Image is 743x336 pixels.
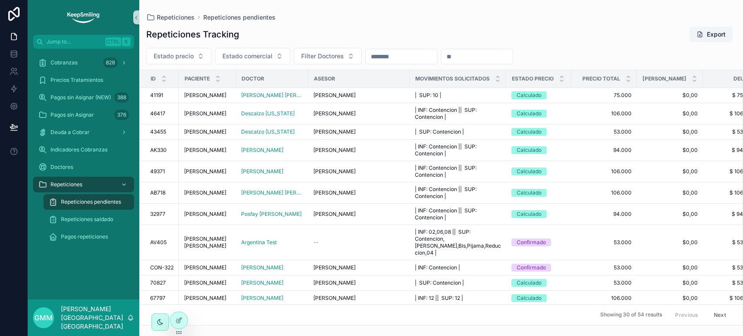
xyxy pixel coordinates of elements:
div: scrollable content [28,49,139,256]
span: $0,00 [642,264,698,271]
div: Calculado [517,146,541,154]
span: 75.000 [577,92,632,99]
span: 106.000 [577,295,632,302]
span: [PERSON_NAME] [313,110,356,117]
div: Calculado [517,128,541,136]
span: [PERSON_NAME] [184,110,226,117]
span: 41191 [150,92,163,99]
button: Export [689,27,733,42]
div: 376 [114,110,129,120]
span: [PERSON_NAME] [PERSON_NAME] [184,235,231,249]
a: Repeticiones [33,177,134,192]
span: 49371 [150,168,165,175]
span: | SUP: 10 | [415,92,441,99]
span: Ctrl [105,37,121,46]
span: Repeticiones saldado [61,216,113,223]
span: | INF: Contencion || SUP: Contencion | [415,186,501,200]
span: | INF: 12 || SUP: 12 | [415,295,463,302]
a: [PERSON_NAME] [241,295,283,302]
button: Select Button [294,48,362,64]
span: Estado comercial [222,52,272,60]
span: [PERSON_NAME] [313,279,356,286]
span: $0,00 [642,189,698,196]
span: [PERSON_NAME] [313,128,356,135]
span: Pagos sin Asignar (NEW) [50,94,111,101]
h1: Repeticiones Tracking [146,28,239,40]
a: Pagos repeticiones [44,229,134,245]
span: | INF: Contencion || SUP: Contencion | [415,107,501,121]
span: 32977 [150,211,165,218]
span: $0,00 [642,147,698,154]
span: Doctores [50,164,73,171]
span: | INF: Contencion | [415,264,460,271]
div: Confirmado [517,264,546,272]
span: 43455 [150,128,166,135]
a: [PERSON_NAME] [PERSON_NAME] [241,92,303,99]
span: [PERSON_NAME] [241,279,283,286]
img: App logo [66,10,101,24]
span: Estado precio [154,52,194,60]
span: [PERSON_NAME] [184,279,226,286]
span: | SUP: Contencion | [415,279,464,286]
span: 106.000 [577,168,632,175]
div: Calculado [517,279,541,287]
span: AK330 [150,147,167,154]
span: Precio total [582,75,620,82]
span: $0,00 [642,168,698,175]
a: [PERSON_NAME] [241,147,283,154]
span: Estado precio [512,75,554,82]
span: 106.000 [577,189,632,196]
span: [PERSON_NAME] [184,264,226,271]
span: K [123,38,130,45]
a: Doctores [33,159,134,175]
span: | INF: Contencion || SUP: Contencion | [415,207,501,221]
span: | INF: 02,06,08 || SUP: Contencion,[PERSON_NAME],Bis,Pijama,Reduccion,04 | [415,228,501,256]
span: Precios Tratamientos [50,77,103,84]
span: Pagos repeticiones [61,233,108,240]
span: 53.000 [577,279,632,286]
button: Select Button [215,48,290,64]
span: $0,00 [642,295,698,302]
span: Showing 30 of 54 results [600,312,662,319]
span: Filter Doctores [301,52,344,60]
span: 53.000 [577,264,632,271]
span: [PERSON_NAME] [241,168,283,175]
a: Pagos sin Asignar (NEW)388 [33,90,134,105]
span: [PERSON_NAME] [PERSON_NAME] [241,189,303,196]
button: Select Button [146,48,212,64]
span: CON-322 [150,264,174,271]
a: Descalzo [US_STATE] [241,128,295,135]
span: GMM [34,312,53,323]
a: Precios Tratamientos [33,72,134,88]
span: [PERSON_NAME] [313,189,356,196]
span: [PERSON_NAME] [184,147,226,154]
span: 53.000 [577,239,632,246]
span: Cobranzas [50,59,77,66]
span: $0,00 [642,211,698,218]
span: Paciente [185,75,210,82]
div: Calculado [517,210,541,218]
span: Jump to... [47,38,102,45]
span: $0,00 [642,279,698,286]
span: $0,00 [642,110,698,117]
div: 828 [103,57,118,68]
a: Posfay [PERSON_NAME] [241,211,302,218]
button: Next [708,308,732,322]
span: AV405 [150,239,167,246]
span: | INF: Contencion || SUP: Contencion | [415,165,501,178]
span: $0,00 [642,239,698,246]
span: Repeticiones [50,181,82,188]
div: Calculado [517,294,541,302]
a: Repeticiones pendientes [44,194,134,210]
span: ID [151,75,156,82]
a: Cobranzas828 [33,55,134,71]
span: | INF: Contencion || SUP: Contencion | [415,143,501,157]
span: [PERSON_NAME] [313,168,356,175]
span: [PERSON_NAME] [642,75,686,82]
a: Descalzo [US_STATE] [241,110,295,117]
a: Deuda a Cobrar [33,124,134,140]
